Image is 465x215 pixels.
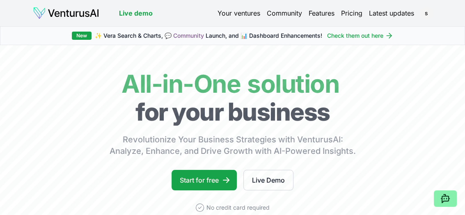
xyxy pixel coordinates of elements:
[173,32,204,39] a: Community
[369,8,414,18] a: Latest updates
[218,8,260,18] a: Your ventures
[33,7,99,20] img: logo
[119,8,153,18] a: Live demo
[172,170,237,190] a: Start for free
[243,170,293,190] a: Live Demo
[72,32,92,40] div: New
[420,7,433,20] span: s
[327,32,393,40] a: Check them out here
[341,8,362,18] a: Pricing
[267,8,302,18] a: Community
[95,32,322,40] span: ✨ Vera Search & Charts, 💬 Launch, and 📊 Dashboard Enhancements!
[309,8,334,18] a: Features
[421,7,432,19] button: s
